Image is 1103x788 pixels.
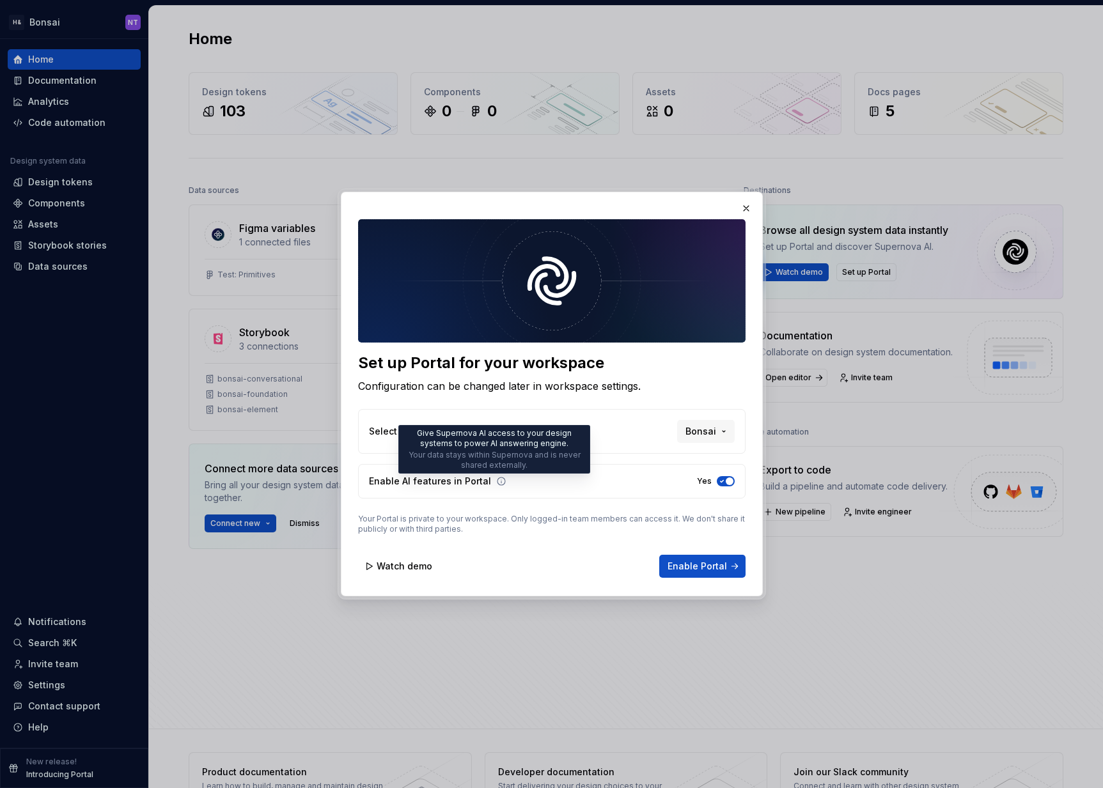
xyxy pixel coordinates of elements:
[358,555,441,578] button: Watch demo
[369,475,491,488] p: Enable AI features in Portal
[358,514,746,534] p: Your Portal is private to your workspace. Only logged-in team members can access it. We don't sha...
[377,560,432,573] span: Watch demo
[697,476,712,486] label: Yes
[358,378,746,394] div: Configuration can be changed later in workspace settings.
[659,555,746,578] button: Enable Portal
[404,450,584,470] div: Your data stays within Supernova and is never shared externally.
[685,425,716,438] span: Bonsai
[369,425,465,438] p: Select design system
[677,420,735,443] button: Bonsai
[668,560,727,573] span: Enable Portal
[358,353,746,373] div: Set up Portal for your workspace
[398,425,590,474] div: Give Supernova AI access to your design systems to power AI answering engine.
